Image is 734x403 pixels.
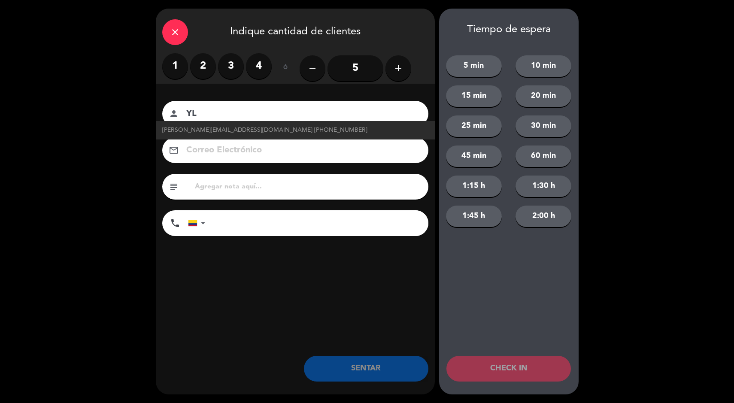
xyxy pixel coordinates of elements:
i: phone [170,218,180,228]
input: Nombre del cliente [185,106,417,121]
button: add [385,55,411,81]
div: Colombia: +57 [188,211,208,236]
button: 60 min [516,145,571,167]
button: 30 min [516,115,571,137]
button: 1:30 h [516,176,571,197]
input: Correo Electrónico [185,143,417,158]
button: CHECK IN [446,356,571,382]
span: [PERSON_NAME][EMAIL_ADDRESS][DOMAIN_NAME] [PHONE_NUMBER] [162,125,367,135]
button: remove [300,55,325,81]
button: SENTAR [304,356,428,382]
label: 4 [246,53,272,79]
label: 3 [218,53,244,79]
input: Agregar nota aquí... [194,181,422,193]
label: 2 [190,53,216,79]
button: 15 min [446,85,502,107]
label: 1 [162,53,188,79]
button: 2:00 h [516,206,571,227]
i: add [393,63,403,73]
div: Indique cantidad de clientes [156,9,435,53]
button: 45 min [446,145,502,167]
div: Tiempo de espera [439,24,579,36]
i: subject [169,182,179,192]
button: 20 min [516,85,571,107]
button: 1:45 h [446,206,502,227]
button: 25 min [446,115,502,137]
i: close [170,27,180,37]
button: 10 min [516,55,571,77]
i: remove [307,63,318,73]
i: person [169,109,179,119]
i: email [169,145,179,155]
button: 1:15 h [446,176,502,197]
div: ó [272,53,300,83]
button: 5 min [446,55,502,77]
